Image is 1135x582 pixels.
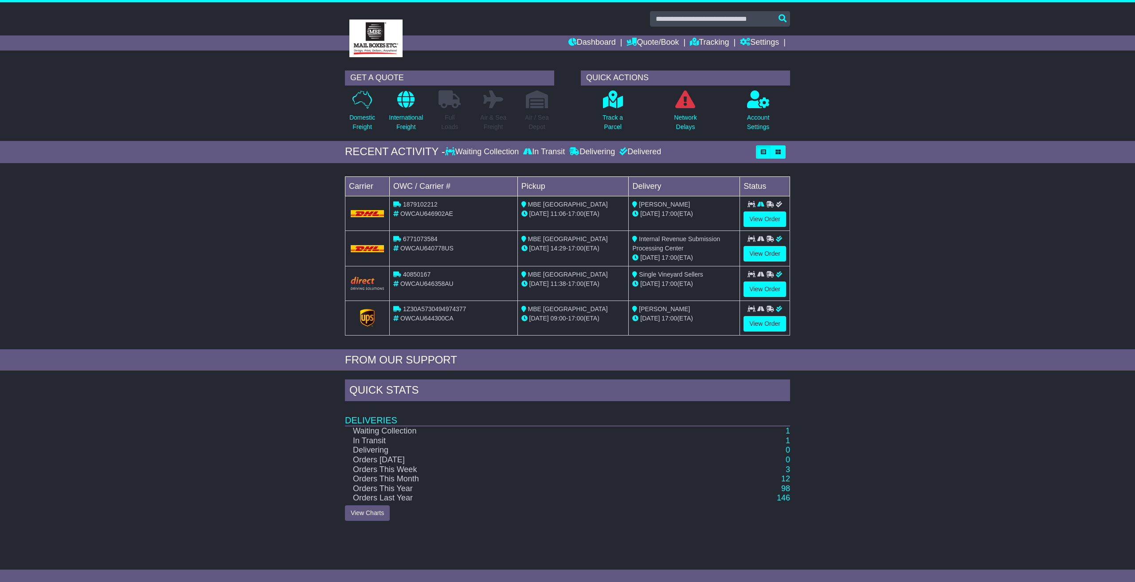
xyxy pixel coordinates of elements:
a: Track aParcel [602,90,623,137]
a: NetworkDelays [673,90,697,137]
div: (ETA) [632,253,736,262]
a: 1 [786,436,790,445]
div: In Transit [521,147,567,157]
td: Deliveries [345,403,790,426]
a: 98 [781,484,790,493]
a: 12 [781,474,790,483]
span: 11:38 [551,280,566,287]
span: Internal Revenue Submission Processing Center [632,235,720,252]
a: View Order [744,281,786,297]
td: Orders [DATE] [345,455,690,465]
p: Domestic Freight [349,113,375,132]
p: Full Loads [438,113,461,132]
div: - (ETA) [521,314,625,323]
span: OWCAU644300CA [400,315,454,322]
td: In Transit [345,436,690,446]
td: OWC / Carrier # [390,176,518,196]
span: 17:00 [568,315,583,322]
span: 14:29 [551,245,566,252]
span: OWCAU646902AE [400,210,453,217]
div: Waiting Collection [445,147,521,157]
span: 17:00 [568,245,583,252]
td: Orders This Month [345,474,690,484]
a: View Order [744,316,786,332]
span: 1879102212 [403,201,438,208]
span: 11:06 [551,210,566,217]
td: Orders This Year [345,484,690,494]
a: 3 [786,465,790,474]
a: View Charts [345,505,390,521]
div: (ETA) [632,209,736,219]
span: [DATE] [529,210,549,217]
span: [DATE] [640,315,660,322]
td: Delivering [345,445,690,455]
td: Orders This Week [345,465,690,475]
span: 17:00 [568,280,583,287]
a: 146 [777,493,790,502]
div: (ETA) [632,314,736,323]
a: Dashboard [568,35,616,51]
span: 17:00 [661,315,677,322]
div: GET A QUOTE [345,70,554,86]
div: Quick Stats [345,379,790,403]
span: [PERSON_NAME] [639,305,690,312]
p: Track a Parcel [603,113,623,132]
div: - (ETA) [521,279,625,289]
span: MBE [GEOGRAPHIC_DATA] [528,271,608,278]
a: 0 [786,455,790,464]
p: Air & Sea Freight [480,113,506,132]
span: 17:00 [661,210,677,217]
span: [DATE] [640,280,660,287]
td: Pickup [517,176,629,196]
td: Status [740,176,790,196]
a: Settings [740,35,779,51]
a: Tracking [690,35,729,51]
span: MBE [GEOGRAPHIC_DATA] [528,305,608,312]
div: RECENT ACTIVITY - [345,145,445,158]
span: 40850167 [403,271,431,278]
a: 1 [786,426,790,435]
span: [DATE] [529,245,549,252]
a: AccountSettings [747,90,770,137]
img: Direct.png [351,277,384,290]
div: FROM OUR SUPPORT [345,354,790,367]
img: DHL.png [351,210,384,217]
div: Delivering [567,147,617,157]
img: DHL.png [351,245,384,252]
td: Carrier [345,176,390,196]
a: DomesticFreight [349,90,376,137]
a: Quote/Book [626,35,679,51]
span: [DATE] [529,315,549,322]
span: MBE [GEOGRAPHIC_DATA] [528,201,608,208]
span: [PERSON_NAME] [639,201,690,208]
p: Air / Sea Depot [525,113,549,132]
p: International Freight [389,113,423,132]
span: 17:00 [568,210,583,217]
a: 0 [786,445,790,454]
td: Orders Last Year [345,493,690,503]
span: 09:00 [551,315,566,322]
span: MBE [GEOGRAPHIC_DATA] [528,235,608,242]
div: - (ETA) [521,209,625,219]
div: - (ETA) [521,244,625,253]
span: 6771073584 [403,235,438,242]
div: QUICK ACTIONS [581,70,790,86]
span: [DATE] [529,280,549,287]
td: Waiting Collection [345,426,690,436]
span: 1Z30A5730494974377 [403,305,466,312]
span: 17:00 [661,280,677,287]
img: GetCarrierServiceLogo [360,309,375,327]
span: Single Vineyard Sellers [639,271,703,278]
div: Delivered [617,147,661,157]
span: 17:00 [661,254,677,261]
td: Delivery [629,176,740,196]
p: Account Settings [747,113,770,132]
p: Network Delays [674,113,697,132]
a: View Order [744,211,786,227]
span: [DATE] [640,254,660,261]
a: View Order [744,246,786,262]
a: InternationalFreight [388,90,423,137]
span: OWCAU640778US [400,245,454,252]
div: (ETA) [632,279,736,289]
span: OWCAU646358AU [400,280,454,287]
